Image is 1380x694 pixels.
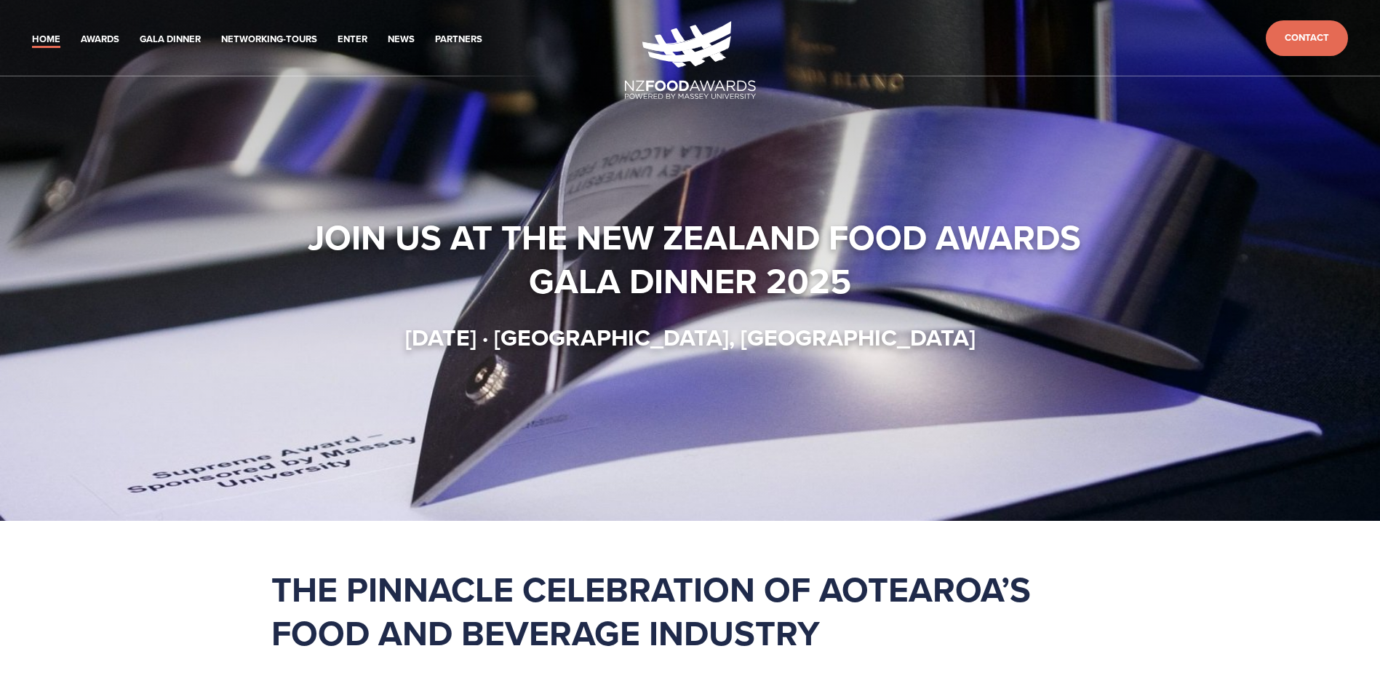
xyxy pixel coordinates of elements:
[405,320,976,354] strong: [DATE] · [GEOGRAPHIC_DATA], [GEOGRAPHIC_DATA]
[388,31,415,48] a: News
[140,31,201,48] a: Gala Dinner
[271,567,1109,655] h1: The pinnacle celebration of Aotearoa’s food and beverage industry
[81,31,119,48] a: Awards
[308,212,1090,306] strong: Join us at the New Zealand Food Awards Gala Dinner 2025
[32,31,60,48] a: Home
[221,31,317,48] a: Networking-Tours
[1266,20,1348,56] a: Contact
[338,31,367,48] a: Enter
[435,31,482,48] a: Partners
